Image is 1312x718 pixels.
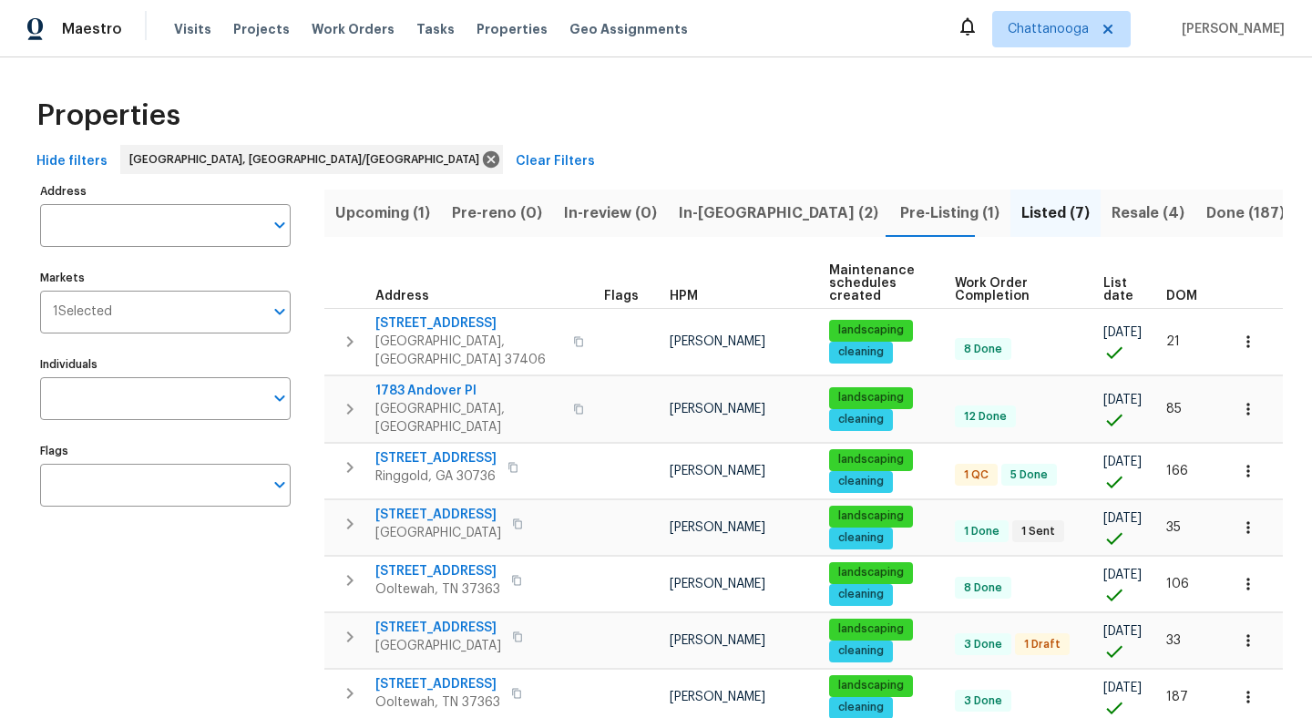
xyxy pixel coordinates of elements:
[670,578,765,590] span: [PERSON_NAME]
[375,290,429,303] span: Address
[831,621,911,637] span: landscaping
[267,472,292,497] button: Open
[831,678,911,693] span: landscaping
[1103,512,1142,525] span: [DATE]
[1014,524,1062,539] span: 1 Sent
[1103,394,1142,406] span: [DATE]
[335,200,430,226] span: Upcoming (1)
[564,200,657,226] span: In-review (0)
[670,403,765,415] span: [PERSON_NAME]
[267,385,292,411] button: Open
[516,150,595,173] span: Clear Filters
[375,693,500,712] span: Ooltewah, TN 37363
[1103,456,1142,468] span: [DATE]
[957,693,1010,709] span: 3 Done
[604,290,639,303] span: Flags
[1103,569,1142,581] span: [DATE]
[957,580,1010,596] span: 8 Done
[1103,326,1142,339] span: [DATE]
[1103,625,1142,638] span: [DATE]
[174,20,211,38] span: Visits
[1017,637,1068,652] span: 1 Draft
[831,390,911,405] span: landscaping
[670,521,765,534] span: [PERSON_NAME]
[670,691,765,703] span: [PERSON_NAME]
[40,359,291,370] label: Individuals
[267,212,292,238] button: Open
[831,344,891,360] span: cleaning
[670,290,698,303] span: HPM
[955,277,1072,303] span: Work Order Completion
[569,20,688,38] span: Geo Assignments
[375,619,501,637] span: [STREET_ADDRESS]
[233,20,290,38] span: Projects
[62,20,122,38] span: Maestro
[375,562,500,580] span: [STREET_ADDRESS]
[1166,335,1180,348] span: 21
[1103,277,1135,303] span: List date
[452,200,542,226] span: Pre-reno (0)
[1166,521,1181,534] span: 35
[957,467,996,483] span: 1 QC
[375,449,497,467] span: [STREET_ADDRESS]
[40,272,291,283] label: Markets
[508,145,602,179] button: Clear Filters
[670,634,765,647] span: [PERSON_NAME]
[1112,200,1184,226] span: Resale (4)
[375,333,562,369] span: [GEOGRAPHIC_DATA], [GEOGRAPHIC_DATA] 37406
[312,20,395,38] span: Work Orders
[375,467,497,486] span: Ringgold, GA 30736
[375,400,562,436] span: [GEOGRAPHIC_DATA], [GEOGRAPHIC_DATA]
[831,565,911,580] span: landscaping
[679,200,878,226] span: In-[GEOGRAPHIC_DATA] (2)
[1166,691,1188,703] span: 187
[1166,634,1181,647] span: 33
[1166,465,1188,477] span: 166
[831,643,891,659] span: cleaning
[375,382,562,400] span: 1783 Andover Pl
[36,107,180,125] span: Properties
[375,637,501,655] span: [GEOGRAPHIC_DATA]
[1166,578,1189,590] span: 106
[957,409,1014,425] span: 12 Done
[29,145,115,179] button: Hide filters
[831,474,891,489] span: cleaning
[670,335,765,348] span: [PERSON_NAME]
[670,465,765,477] span: [PERSON_NAME]
[53,304,112,320] span: 1 Selected
[36,150,108,173] span: Hide filters
[129,150,487,169] span: [GEOGRAPHIC_DATA], [GEOGRAPHIC_DATA]/[GEOGRAPHIC_DATA]
[375,506,501,524] span: [STREET_ADDRESS]
[900,200,999,226] span: Pre-Listing (1)
[267,299,292,324] button: Open
[477,20,548,38] span: Properties
[831,323,911,338] span: landscaping
[831,587,891,602] span: cleaning
[831,700,891,715] span: cleaning
[375,524,501,542] span: [GEOGRAPHIC_DATA]
[120,145,503,174] div: [GEOGRAPHIC_DATA], [GEOGRAPHIC_DATA]/[GEOGRAPHIC_DATA]
[1174,20,1285,38] span: [PERSON_NAME]
[375,675,500,693] span: [STREET_ADDRESS]
[1166,290,1197,303] span: DOM
[957,637,1010,652] span: 3 Done
[375,314,562,333] span: [STREET_ADDRESS]
[831,530,891,546] span: cleaning
[1103,682,1142,694] span: [DATE]
[416,23,455,36] span: Tasks
[1003,467,1055,483] span: 5 Done
[40,186,291,197] label: Address
[40,446,291,456] label: Flags
[1008,20,1089,38] span: Chattanooga
[831,508,911,524] span: landscaping
[957,342,1010,357] span: 8 Done
[1166,403,1182,415] span: 85
[1021,200,1090,226] span: Listed (7)
[375,580,500,599] span: Ooltewah, TN 37363
[957,524,1007,539] span: 1 Done
[831,412,891,427] span: cleaning
[831,452,911,467] span: landscaping
[829,264,924,303] span: Maintenance schedules created
[1206,200,1285,226] span: Done (187)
